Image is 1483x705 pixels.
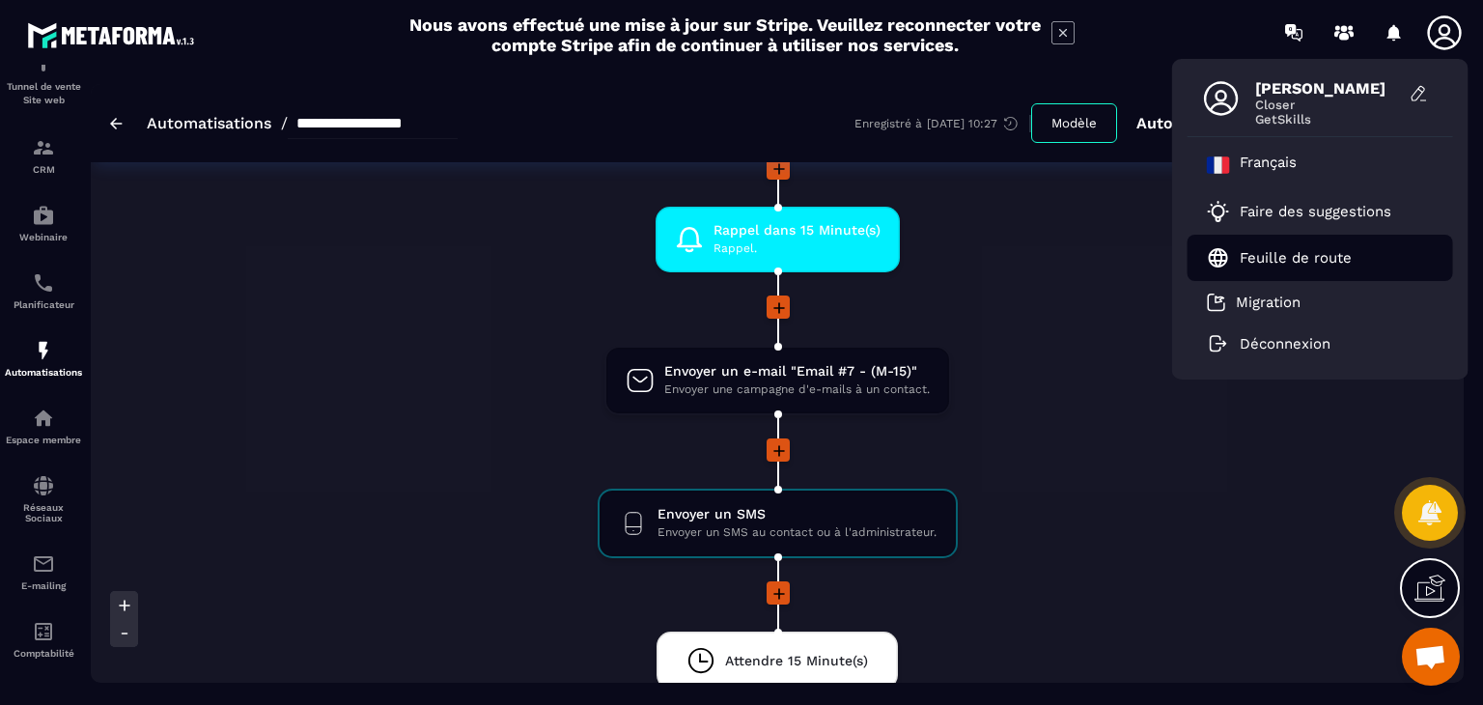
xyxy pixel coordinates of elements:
[5,502,82,523] p: Réseaux Sociaux
[714,240,881,258] span: Rappel.
[714,221,881,240] span: Rappel dans 15 Minute(s)
[1255,98,1400,112] span: Closer
[5,38,82,122] a: formationformationTunnel de vente Site web
[5,460,82,538] a: social-networksocial-networkRéseaux Sociaux
[27,17,201,53] img: logo
[658,523,937,542] span: Envoyer un SMS au contact ou à l'administrateur.
[408,14,1042,55] h2: Nous avons effectué une mise à jour sur Stripe. Veuillez reconnecter votre compte Stripe afin de ...
[1240,154,1297,177] p: Français
[5,122,82,189] a: formationformationCRM
[664,381,930,399] span: Envoyer une campagne d'e-mails à un contact.
[32,620,55,643] img: accountant
[281,114,288,132] span: /
[725,652,868,670] span: Attendre 15 Minute(s)
[32,339,55,362] img: automations
[927,117,997,130] p: [DATE] 10:27
[5,164,82,175] p: CRM
[32,136,55,159] img: formation
[1255,112,1400,127] span: GetSkills
[658,505,937,523] span: Envoyer un SMS
[1402,628,1460,686] div: Ouvrir le chat
[1207,293,1301,312] a: Migration
[1031,103,1117,143] button: Modèle
[5,606,82,673] a: accountantaccountantComptabilité
[1255,79,1400,98] span: [PERSON_NAME]
[5,80,82,107] p: Tunnel de vente Site web
[1240,335,1330,352] p: Déconnexion
[110,118,123,129] img: arrow
[5,648,82,659] p: Comptabilité
[1240,249,1352,267] p: Feuille de route
[5,392,82,460] a: automationsautomationsEspace membre
[1207,200,1410,223] a: Faire des suggestions
[1236,294,1301,311] p: Migration
[5,257,82,324] a: schedulerschedulerPlanificateur
[32,552,55,576] img: email
[32,204,55,227] img: automations
[1207,246,1352,269] a: Feuille de route
[32,271,55,295] img: scheduler
[5,367,82,378] p: Automatisations
[1136,114,1278,132] p: Automation active
[5,189,82,257] a: automationsautomationsWebinaire
[5,324,82,392] a: automationsautomationsAutomatisations
[664,362,930,381] span: Envoyer un e-mail "Email #7 - (M-15)"
[147,114,271,132] a: Automatisations
[5,538,82,606] a: emailemailE-mailing
[5,232,82,242] p: Webinaire
[32,474,55,497] img: social-network
[1240,203,1391,220] p: Faire des suggestions
[5,580,82,591] p: E-mailing
[5,299,82,310] p: Planificateur
[854,115,1031,132] div: Enregistré à
[5,435,82,445] p: Espace membre
[32,407,55,430] img: automations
